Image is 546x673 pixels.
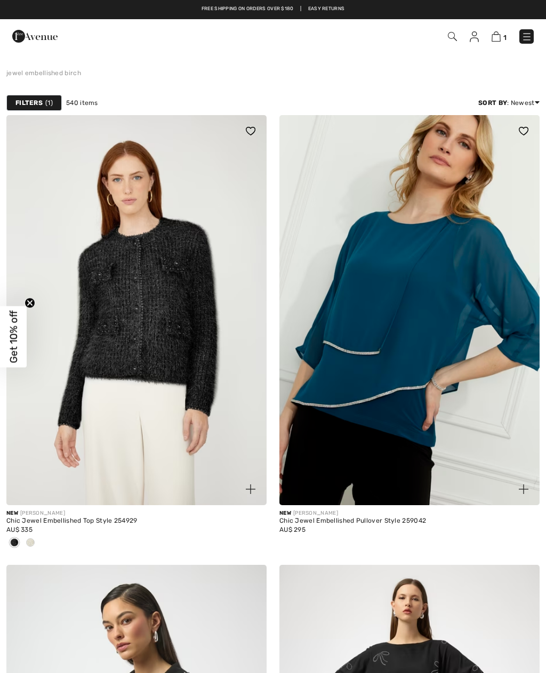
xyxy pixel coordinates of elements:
[15,98,43,108] strong: Filters
[279,509,540,517] div: [PERSON_NAME]
[7,310,20,363] span: Get 10% off
[202,5,294,13] a: Free shipping on orders over $180
[519,127,528,135] img: heart_black_full.svg
[25,297,35,308] button: Close teaser
[6,509,267,517] div: [PERSON_NAME]
[6,517,267,525] div: Chic Jewel Embellished Top Style 254929
[279,526,306,533] span: AU$ 295
[6,526,33,533] span: AU$ 335
[6,115,267,505] img: Chic Jewel Embellished Top Style 254929. Black
[279,517,540,525] div: Chic Jewel Embellished Pullover Style 259042
[519,484,528,494] img: plus_v2.svg
[45,98,53,108] span: 1
[503,34,507,42] span: 1
[300,5,301,13] span: |
[478,98,540,108] div: : Newest
[492,31,501,42] img: Shopping Bag
[279,115,540,505] img: Chic Jewel Embellished Pullover Style 259042. Dark Teal
[246,484,255,494] img: plus_v2.svg
[470,31,479,42] img: My Info
[12,26,58,47] img: 1ère Avenue
[12,30,58,40] a: 1ère Avenue
[448,32,457,41] img: Search
[308,5,345,13] a: Easy Returns
[521,31,532,42] img: Menu
[66,98,98,108] span: 540 items
[22,534,38,552] div: Ivory/gold
[279,510,291,516] span: New
[6,69,81,77] a: jewel embellished birch
[478,99,507,107] strong: Sort By
[6,534,22,552] div: Black
[246,127,255,135] img: heart_black_full.svg
[492,30,507,43] a: 1
[6,510,18,516] span: New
